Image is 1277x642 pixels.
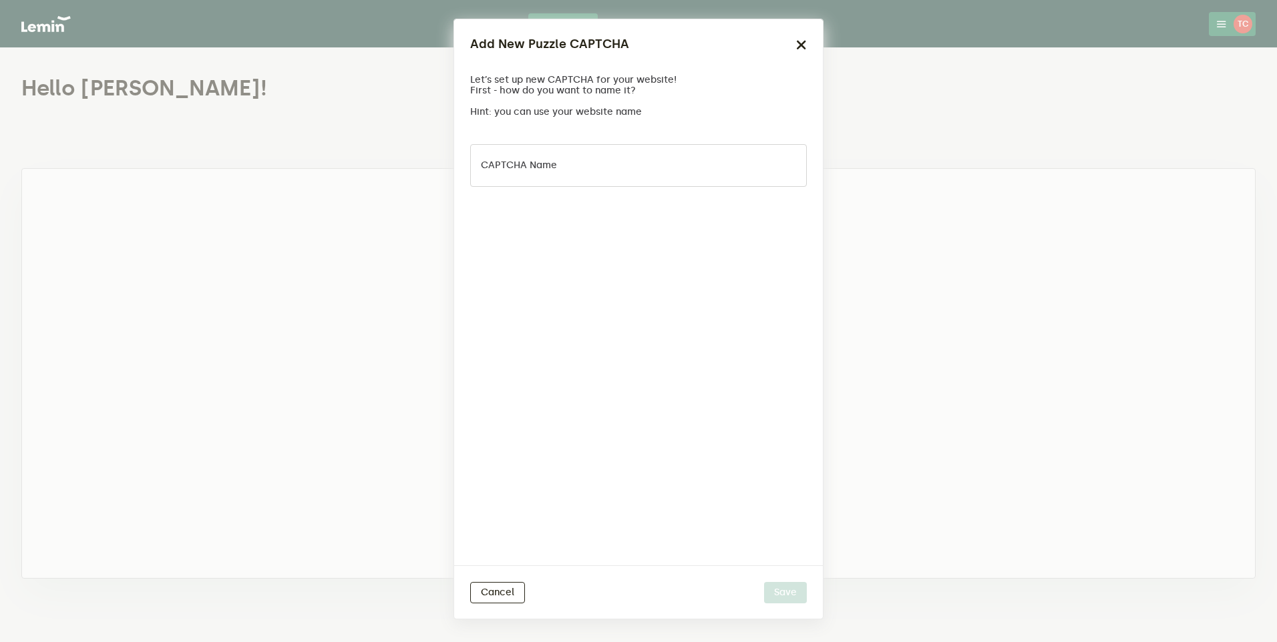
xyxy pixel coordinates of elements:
[481,160,557,171] label: CAPTCHA name
[764,582,807,603] button: Save
[470,582,525,603] button: Cancel
[470,35,629,53] h2: Add New Puzzle CAPTCHA
[470,144,807,187] input: CAPTCHA name
[470,75,677,117] p: Let’s set up new CAPTCHA for your website! First - how do you want to name it? Hint: you can use ...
